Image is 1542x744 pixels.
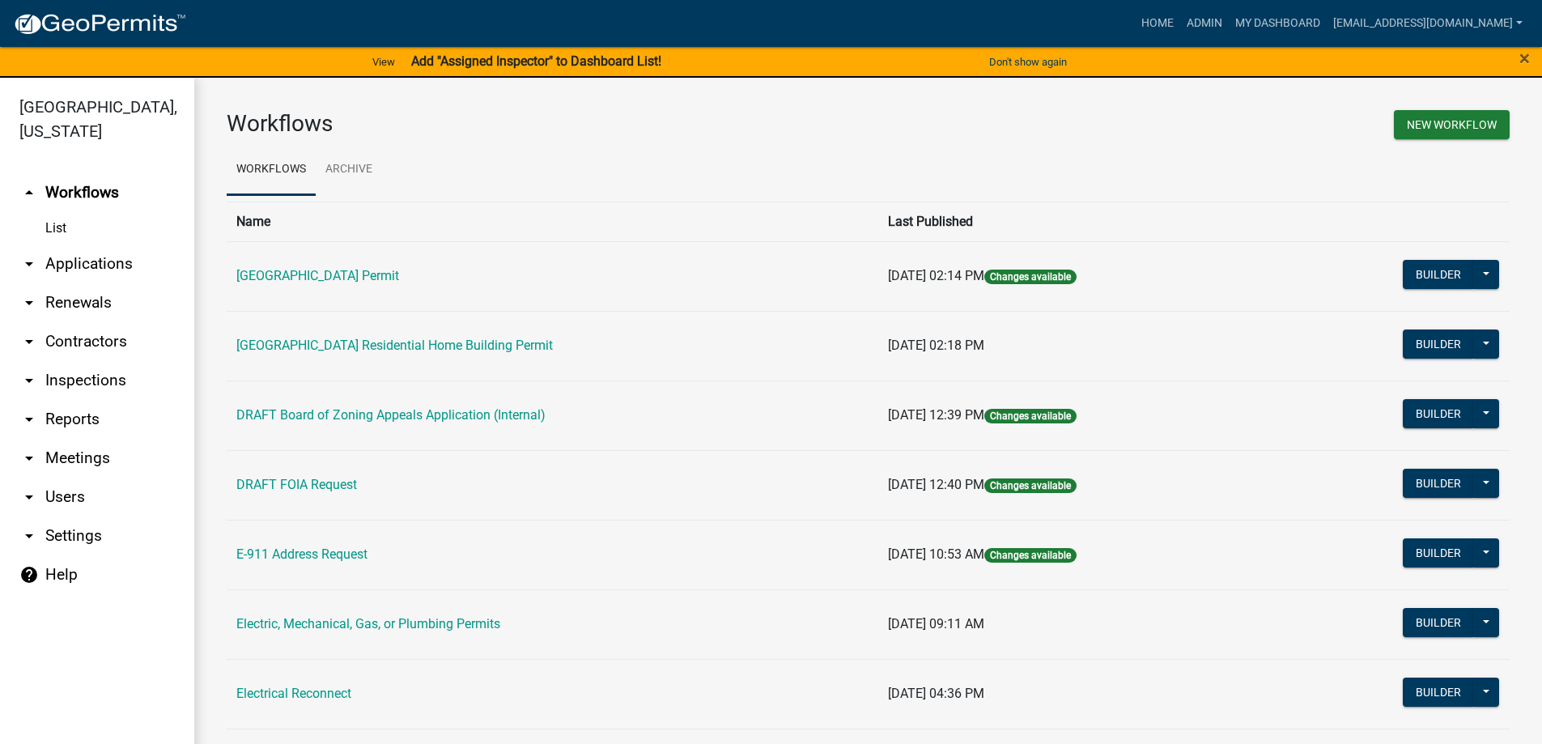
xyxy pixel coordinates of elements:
a: E-911 Address Request [236,546,367,562]
span: [DATE] 09:11 AM [888,616,984,631]
button: Builder [1403,469,1474,498]
button: Builder [1403,608,1474,637]
h3: Workflows [227,110,856,138]
span: [DATE] 02:18 PM [888,338,984,353]
a: [EMAIL_ADDRESS][DOMAIN_NAME] [1327,8,1529,39]
i: arrow_drop_down [19,449,39,468]
i: arrow_drop_down [19,526,39,546]
i: arrow_drop_down [19,293,39,312]
span: × [1519,47,1530,70]
span: Changes available [984,270,1077,284]
button: Builder [1403,399,1474,428]
th: Name [227,202,878,241]
a: [GEOGRAPHIC_DATA] Permit [236,268,399,283]
a: My Dashboard [1229,8,1327,39]
a: Electrical Reconnect [236,686,351,701]
button: Builder [1403,260,1474,289]
i: arrow_drop_down [19,371,39,390]
a: View [366,49,401,75]
button: Don't show again [983,49,1073,75]
button: Builder [1403,678,1474,707]
a: Electric, Mechanical, Gas, or Plumbing Permits [236,616,500,631]
span: [DATE] 02:14 PM [888,268,984,283]
i: arrow_drop_down [19,487,39,507]
a: Archive [316,144,382,196]
button: Close [1519,49,1530,68]
a: Home [1135,8,1180,39]
span: Changes available [984,548,1077,563]
a: [GEOGRAPHIC_DATA] Residential Home Building Permit [236,338,553,353]
i: help [19,565,39,585]
span: [DATE] 04:36 PM [888,686,984,701]
span: [DATE] 12:40 PM [888,477,984,492]
span: [DATE] 10:53 AM [888,546,984,562]
strong: Add "Assigned Inspector" to Dashboard List! [411,53,661,69]
i: arrow_drop_down [19,332,39,351]
button: Builder [1403,329,1474,359]
i: arrow_drop_up [19,183,39,202]
a: Workflows [227,144,316,196]
span: Changes available [984,478,1077,493]
i: arrow_drop_down [19,254,39,274]
span: Changes available [984,409,1077,423]
button: New Workflow [1394,110,1510,139]
button: Builder [1403,538,1474,568]
a: DRAFT Board of Zoning Appeals Application (Internal) [236,407,546,423]
th: Last Published [878,202,1282,241]
a: DRAFT FOIA Request [236,477,357,492]
a: Admin [1180,8,1229,39]
span: [DATE] 12:39 PM [888,407,984,423]
i: arrow_drop_down [19,410,39,429]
